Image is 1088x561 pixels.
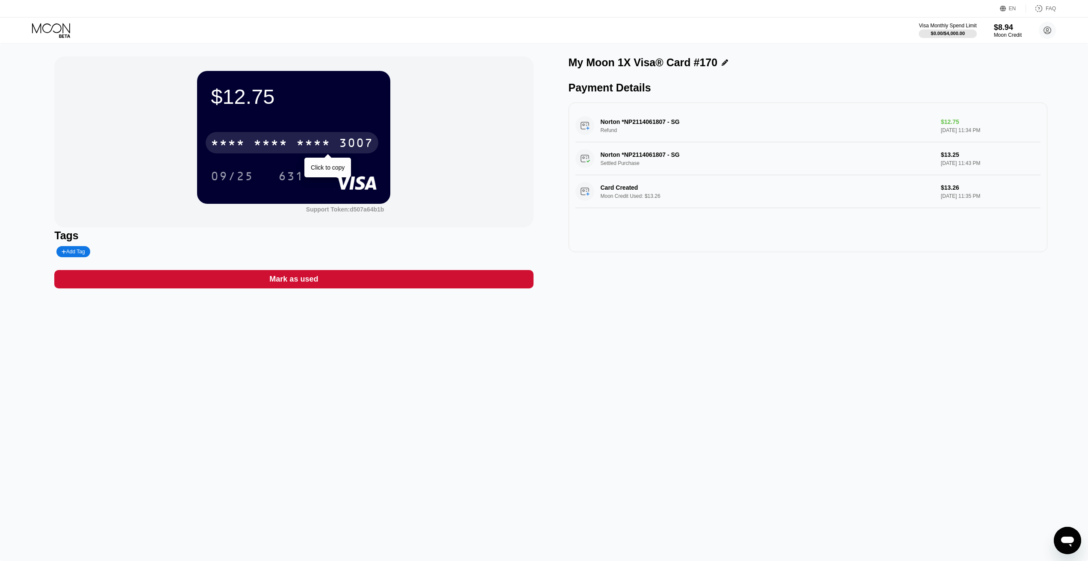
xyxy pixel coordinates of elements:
[204,165,260,187] div: 09/25
[569,56,718,69] div: My Moon 1X Visa® Card #170
[1009,6,1016,12] div: EN
[278,170,304,184] div: 631
[994,23,1022,32] div: $8.94
[1000,4,1026,13] div: EN
[311,164,345,171] div: Click to copy
[272,165,310,187] div: 631
[54,270,533,288] div: Mark as used
[54,229,533,242] div: Tags
[211,85,377,109] div: $12.75
[306,206,384,213] div: Support Token:d507a64b1b
[339,137,373,151] div: 3007
[1026,4,1056,13] div: FAQ
[994,32,1022,38] div: Moon Credit
[919,23,976,29] div: Visa Monthly Spend Limit
[931,31,965,36] div: $0.00 / $4,000.00
[269,274,318,284] div: Mark as used
[919,23,976,38] div: Visa Monthly Spend Limit$0.00/$4,000.00
[569,82,1047,94] div: Payment Details
[56,246,90,257] div: Add Tag
[994,23,1022,38] div: $8.94Moon Credit
[306,206,384,213] div: Support Token: d507a64b1b
[1046,6,1056,12] div: FAQ
[1054,527,1081,554] iframe: Mesajlaşma penceresini başlatma düğmesi, görüşme devam ediyor
[211,170,254,184] div: 09/25
[62,249,85,255] div: Add Tag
